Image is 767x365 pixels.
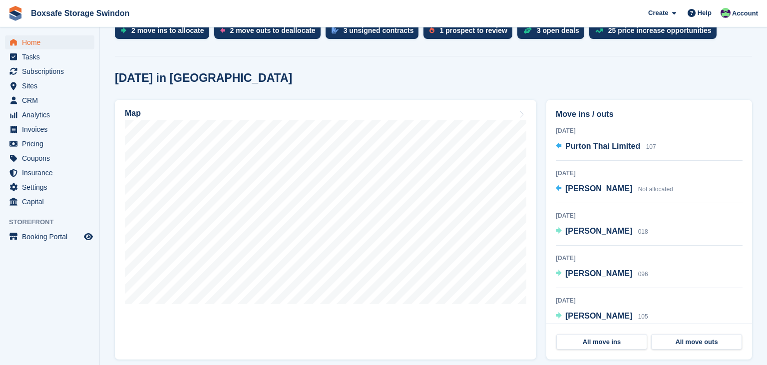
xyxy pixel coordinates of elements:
a: 2 move outs to deallocate [214,22,326,44]
a: menu [5,93,94,107]
span: Analytics [22,108,82,122]
span: Purton Thai Limited [565,142,640,150]
span: Help [698,8,712,18]
a: Map [115,100,536,360]
span: Settings [22,180,82,194]
span: 096 [638,271,648,278]
a: [PERSON_NAME] 096 [556,268,648,281]
h2: Move ins / outs [556,108,743,120]
span: 018 [638,228,648,235]
div: [DATE] [556,296,743,305]
span: Create [648,8,668,18]
img: move_outs_to_deallocate_icon-f764333ba52eb49d3ac5e1228854f67142a1ed5810a6f6cc68b1a99e826820c5.svg [220,27,225,33]
div: [DATE] [556,126,743,135]
span: [PERSON_NAME] [565,312,632,320]
img: stora-icon-8386f47178a22dfd0bd8f6a31ec36ba5ce8667c1dd55bd0f319d3a0aa187defe.svg [8,6,23,21]
div: [DATE] [556,211,743,220]
h2: Map [125,109,141,118]
span: Tasks [22,50,82,64]
div: 3 unsigned contracts [344,26,414,34]
a: menu [5,35,94,49]
span: Invoices [22,122,82,136]
a: All move outs [651,334,742,350]
a: menu [5,122,94,136]
span: Capital [22,195,82,209]
a: menu [5,79,94,93]
span: 105 [638,313,648,320]
a: Boxsafe Storage Swindon [27,5,133,21]
a: menu [5,50,94,64]
img: prospect-51fa495bee0391a8d652442698ab0144808aea92771e9ea1ae160a38d050c398.svg [429,27,434,33]
span: Sites [22,79,82,93]
a: Preview store [82,231,94,243]
a: menu [5,166,94,180]
div: 2 move outs to deallocate [230,26,316,34]
a: menu [5,180,94,194]
a: [PERSON_NAME] Not allocated [556,183,673,196]
span: Insurance [22,166,82,180]
a: 1 prospect to review [423,22,517,44]
span: [PERSON_NAME] [565,184,632,193]
a: All move ins [556,334,647,350]
span: 107 [646,143,656,150]
img: contract_signature_icon-13c848040528278c33f63329250d36e43548de30e8caae1d1a13099fd9432cc5.svg [332,27,339,33]
span: CRM [22,93,82,107]
a: menu [5,195,94,209]
a: 25 price increase opportunities [589,22,722,44]
span: [PERSON_NAME] [565,269,632,278]
img: price_increase_opportunities-93ffe204e8149a01c8c9dc8f82e8f89637d9d84a8eef4429ea346261dce0b2c0.svg [595,28,603,33]
a: menu [5,108,94,122]
span: Storefront [9,217,99,227]
span: Not allocated [638,186,673,193]
div: 2 move ins to allocate [131,26,204,34]
span: Pricing [22,137,82,151]
div: [DATE] [556,169,743,178]
span: Coupons [22,151,82,165]
span: Home [22,35,82,49]
span: Booking Portal [22,230,82,244]
a: 2 move ins to allocate [115,22,214,44]
img: deal-1b604bf984904fb50ccaf53a9ad4b4a5d6e5aea283cecdc64d6e3604feb123c2.svg [523,27,532,34]
a: [PERSON_NAME] 018 [556,225,648,238]
div: 3 open deals [537,26,579,34]
a: 3 open deals [517,22,589,44]
div: [DATE] [556,254,743,263]
a: menu [5,151,94,165]
h2: [DATE] in [GEOGRAPHIC_DATA] [115,71,292,85]
a: 3 unsigned contracts [326,22,424,44]
a: Purton Thai Limited 107 [556,140,656,153]
span: Subscriptions [22,64,82,78]
a: menu [5,137,94,151]
span: [PERSON_NAME] [565,227,632,235]
a: menu [5,64,94,78]
a: menu [5,230,94,244]
a: [PERSON_NAME] 105 [556,310,648,323]
img: move_ins_to_allocate_icon-fdf77a2bb77ea45bf5b3d319d69a93e2d87916cf1d5bf7949dd705db3b84f3ca.svg [121,27,126,33]
div: 1 prospect to review [439,26,507,34]
span: Account [732,8,758,18]
img: Kim Virabi [721,8,731,18]
div: 25 price increase opportunities [608,26,712,34]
